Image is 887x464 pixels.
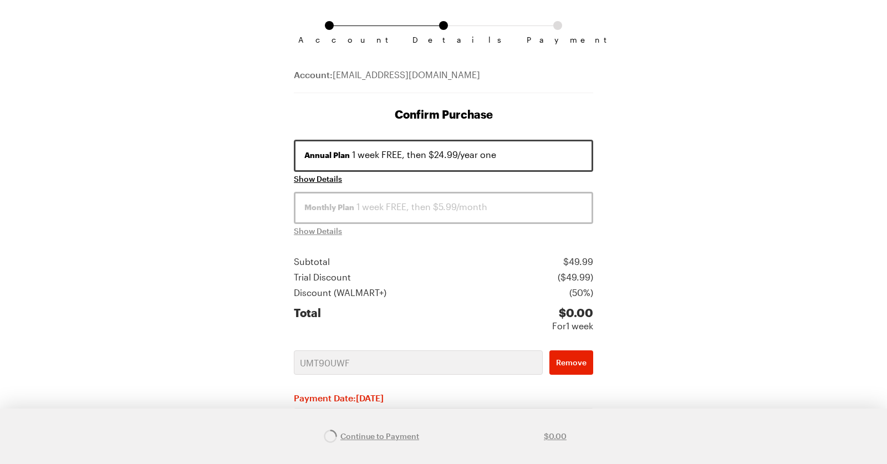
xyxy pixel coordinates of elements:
[294,21,593,35] ol: Subscription checkout form navigation
[569,286,593,299] div: ( 50% )
[294,392,593,404] h2: Payment Date: [DATE]
[304,200,583,213] div: 1 week FREE, then $5.99/month
[294,69,333,80] span: Account:
[412,35,475,44] span: Details
[304,202,354,213] span: Monthly Plan
[294,286,386,299] div: Discount ( WALMART+ )
[294,271,351,284] div: Trial Discount
[298,35,360,44] span: Account
[294,174,342,185] button: Show Details
[294,68,593,93] div: [EMAIL_ADDRESS][DOMAIN_NAME]
[304,148,583,161] div: 1 week FREE, then $24.99/year one
[527,35,589,44] span: Payment
[294,226,342,237] span: Show Details
[294,350,543,375] input: Promo Code
[294,106,593,122] h1: Confirm Purchase
[563,255,593,268] div: $ 49.99
[304,150,350,161] span: Annual Plan
[549,350,593,375] button: Remove
[552,306,593,319] div: $ 0.00
[294,140,593,172] button: Annual Plan 1 week FREE, then $24.99/year one
[294,306,321,333] div: Total
[294,255,593,333] section: Price summary
[294,255,330,268] div: Subtotal
[552,319,593,333] div: For 1 week
[558,271,593,284] div: ($ 49.99 )
[294,192,593,224] button: Monthly Plan 1 week FREE, then $5.99/month
[556,357,587,368] span: Remove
